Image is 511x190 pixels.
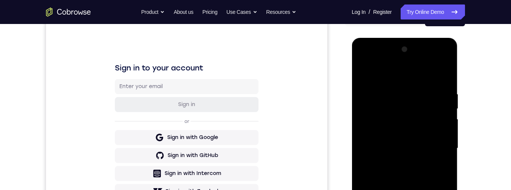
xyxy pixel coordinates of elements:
span: / [368,7,370,16]
button: Sign in with Intercom [69,155,212,170]
button: Resources [266,4,297,19]
a: Log In [352,4,365,19]
p: or [137,107,145,113]
button: Product [141,4,165,19]
div: Sign in with GitHub [122,141,172,148]
button: Sign in with Google [69,119,212,134]
h1: Sign in to your account [69,51,212,62]
a: Go to the home page [46,7,91,16]
div: Sign in with Zendesk [119,177,174,184]
button: Use Cases [226,4,257,19]
button: Sign in [69,86,212,101]
input: Enter your email [73,72,208,79]
div: Sign in with Intercom [119,159,175,166]
a: Try Online Demo [401,4,465,19]
a: Pricing [202,4,217,19]
a: About us [174,4,193,19]
button: Sign in with Zendesk [69,173,212,188]
div: Sign in with Google [121,123,172,130]
a: Register [373,4,392,19]
button: Sign in with GitHub [69,137,212,152]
